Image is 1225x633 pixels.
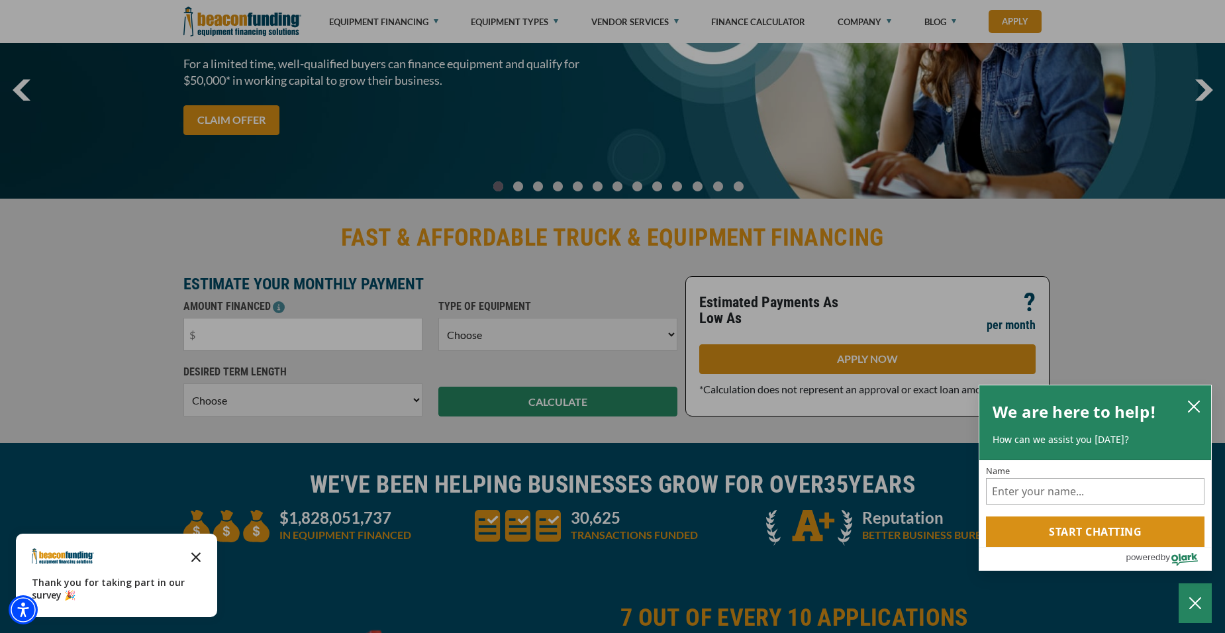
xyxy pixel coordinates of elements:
div: olark chatbox [979,385,1212,571]
span: by [1161,549,1170,565]
button: Close Chatbox [1179,583,1212,623]
img: Company logo [32,548,94,564]
button: close chatbox [1183,397,1204,415]
p: Thank you for taking part in our survey 🎉 [32,576,201,601]
button: Start chatting [986,516,1204,547]
a: Powered by Olark [1126,548,1211,570]
input: Name [986,478,1204,505]
label: Name [986,467,1204,475]
button: Close the survey [183,543,209,569]
div: Accessibility Menu [9,595,38,624]
h2: We are here to help! [993,399,1156,425]
div: Survey [16,534,217,617]
span: powered [1126,549,1160,565]
p: How can we assist you [DATE]? [993,433,1198,446]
